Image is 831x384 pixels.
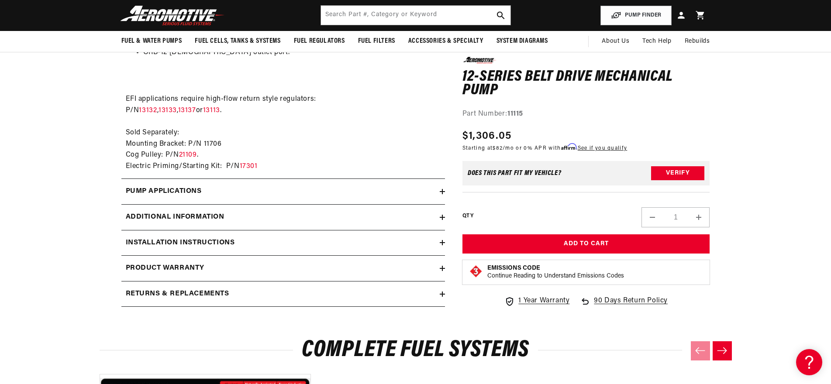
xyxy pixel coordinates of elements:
span: Tech Help [642,37,671,46]
span: 1 Year Warranty [518,296,569,307]
button: Previous slide [691,341,710,360]
span: Accessories & Specialty [408,37,483,46]
strong: Emissions Code [487,265,540,272]
p: Continue Reading to Understand Emissions Codes [487,273,624,281]
span: Affirm [561,144,576,150]
span: About Us [602,38,629,45]
h2: Pump Applications [126,186,202,197]
span: System Diagrams [497,37,548,46]
h2: Returns & replacements [126,288,229,300]
div: Does This part fit My vehicle? [468,170,562,177]
button: Next slide [713,341,732,360]
summary: Product warranty [121,256,445,281]
span: Fuel Filters [358,37,395,46]
p: Starting at /mo or 0% APR with . [462,144,627,152]
li: ORB-12 [DEMOGRAPHIC_DATA] outlet port. [143,47,441,58]
button: Add to Cart [462,234,710,254]
a: See if you qualify - Learn more about Affirm Financing (opens in modal) [578,146,627,151]
span: Fuel Regulators [294,37,345,46]
a: About Us [595,31,636,52]
summary: Accessories & Specialty [402,31,490,51]
h2: Installation Instructions [126,237,235,249]
button: search button [491,6,510,25]
summary: Rebuilds [678,31,717,52]
button: PUMP FINDER [600,6,672,25]
img: Aeromotive [118,5,227,26]
h2: Complete Fuel Systems [100,340,732,360]
span: $1,306.05 [462,128,512,144]
summary: System Diagrams [490,31,555,51]
div: Part Number: [462,109,710,120]
button: Emissions CodeContinue Reading to Understand Emissions Codes [487,265,624,281]
h2: Product warranty [126,263,205,274]
summary: Tech Help [636,31,678,52]
summary: Installation Instructions [121,230,445,256]
span: 90 Days Return Policy [594,296,668,316]
a: 90 Days Return Policy [580,296,668,316]
a: 1 Year Warranty [504,296,569,307]
button: Verify [651,166,704,180]
summary: Pump Applications [121,179,445,204]
a: 21109 [179,151,197,158]
img: Emissions code [469,265,483,279]
a: 13133 [159,107,177,114]
summary: Fuel Cells, Tanks & Systems [188,31,287,51]
input: Search by Part Number, Category or Keyword [321,6,510,25]
a: 13113 [203,107,220,114]
a: 17301 [240,163,258,170]
h2: Additional information [126,212,224,223]
h1: 12-Series Belt Drive Mechanical Pump [462,70,710,98]
summary: Fuel & Water Pumps [115,31,189,51]
span: Rebuilds [685,37,710,46]
summary: Additional information [121,205,445,230]
label: QTY [462,213,473,220]
summary: Fuel Filters [352,31,402,51]
span: $82 [493,146,503,151]
a: 13132 [139,107,157,114]
span: Fuel & Water Pumps [121,37,182,46]
strong: 11115 [507,110,523,117]
a: 13137 [178,107,196,114]
summary: Returns & replacements [121,281,445,307]
summary: Fuel Regulators [287,31,352,51]
span: Fuel Cells, Tanks & Systems [195,37,280,46]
